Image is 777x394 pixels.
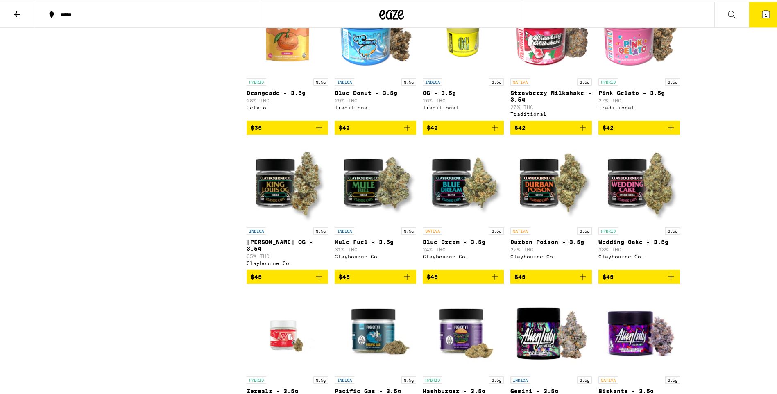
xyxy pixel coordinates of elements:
button: Add to bag [247,268,328,282]
p: Strawberry Milkshake - 3.5g [510,88,592,101]
p: INDICA [335,77,354,84]
p: Wedding Cake - 3.5g [598,237,680,244]
img: Ember Valley - Zerealz - 3.5g [247,289,328,371]
span: $45 [251,272,262,279]
span: $42 [603,123,614,129]
span: $45 [339,272,350,279]
p: Durban Poison - 3.5g [510,237,592,244]
p: 35% THC [247,252,328,257]
img: Claybourne Co. - Durban Poison - 3.5g [510,140,592,222]
div: Traditional [335,103,416,109]
span: $45 [603,272,614,279]
p: Hashburger - 3.5g [423,386,504,393]
p: 3.5g [665,226,680,233]
div: Claybourne Co. [247,259,328,264]
img: Fog City Farms - Pacific Gas - 3.5g [335,289,416,371]
div: Traditional [598,103,680,109]
p: Biskante - 3.5g [598,386,680,393]
p: SATIVA [510,77,530,84]
p: 29% THC [335,96,416,102]
p: SATIVA [423,226,442,233]
p: Blue Dream - 3.5g [423,237,504,244]
p: 3.5g [489,77,504,84]
p: 3.5g [665,375,680,382]
p: 3.5g [577,375,592,382]
button: Add to bag [598,268,680,282]
p: 3.5g [489,375,504,382]
p: 26% THC [423,96,504,102]
p: Orangeade - 3.5g [247,88,328,95]
span: $42 [514,123,526,129]
p: 3.5g [313,77,328,84]
span: 1 [765,11,767,16]
div: Claybourne Co. [510,252,592,258]
span: $42 [339,123,350,129]
p: 3.5g [313,226,328,233]
p: 31% THC [335,245,416,251]
div: Traditional [423,103,504,109]
img: Fog City Farms - Hashburger - 3.5g [423,289,504,371]
p: Mule Fuel - 3.5g [335,237,416,244]
p: 3.5g [489,226,504,233]
p: HYBRID [423,375,442,382]
p: INDICA [335,375,354,382]
div: Claybourne Co. [423,252,504,258]
p: 33% THC [598,245,680,251]
p: Pacific Gas - 3.5g [335,386,416,393]
p: 3.5g [577,77,592,84]
button: Add to bag [335,268,416,282]
p: 3.5g [665,77,680,84]
p: INDICA [510,375,530,382]
p: 3.5g [401,226,416,233]
p: HYBRID [247,375,266,382]
p: INDICA [247,226,266,233]
p: [PERSON_NAME] OG - 3.5g [247,237,328,250]
div: Gelato [247,103,328,109]
p: 3.5g [401,375,416,382]
button: Add to bag [598,119,680,133]
button: Add to bag [510,268,592,282]
img: Claybourne Co. - King Louis OG - 3.5g [247,140,328,222]
button: Add to bag [247,119,328,133]
p: HYBRID [598,226,618,233]
img: Claybourne Co. - Blue Dream - 3.5g [423,140,504,222]
p: 3.5g [401,77,416,84]
div: Claybourne Co. [598,252,680,258]
p: INDICA [335,226,354,233]
a: Open page for Durban Poison - 3.5g from Claybourne Co. [510,140,592,268]
p: 27% THC [510,245,592,251]
img: Alien Labs - Biskante - 3.5g [598,289,680,371]
a: Open page for Wedding Cake - 3.5g from Claybourne Co. [598,140,680,268]
img: Claybourne Co. - Mule Fuel - 3.5g [335,140,416,222]
p: 28% THC [247,96,328,102]
p: 3.5g [313,375,328,382]
a: Open page for Mule Fuel - 3.5g from Claybourne Co. [335,140,416,268]
p: Gemini - 3.5g [510,386,592,393]
p: INDICA [423,77,442,84]
span: $35 [251,123,262,129]
a: Open page for King Louis OG - 3.5g from Claybourne Co. [247,140,328,268]
img: Claybourne Co. - Wedding Cake - 3.5g [598,140,680,222]
div: Claybourne Co. [335,252,416,258]
p: 27% THC [598,96,680,102]
button: Add to bag [335,119,416,133]
p: OG - 3.5g [423,88,504,95]
p: SATIVA [598,375,618,382]
p: HYBRID [598,77,618,84]
p: Blue Donut - 3.5g [335,88,416,95]
div: Traditional [510,110,592,115]
p: 3.5g [577,226,592,233]
button: Add to bag [510,119,592,133]
p: SATIVA [510,226,530,233]
p: HYBRID [247,77,266,84]
p: Pink Gelato - 3.5g [598,88,680,95]
img: Alien Labs - Gemini - 3.5g [510,289,592,371]
button: Add to bag [423,268,504,282]
a: Open page for Blue Dream - 3.5g from Claybourne Co. [423,140,504,268]
span: Hi. Need any help? [5,6,59,12]
span: $45 [514,272,526,279]
p: Zerealz - 3.5g [247,386,328,393]
p: 27% THC [510,103,592,108]
p: 24% THC [423,245,504,251]
span: $45 [427,272,438,279]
